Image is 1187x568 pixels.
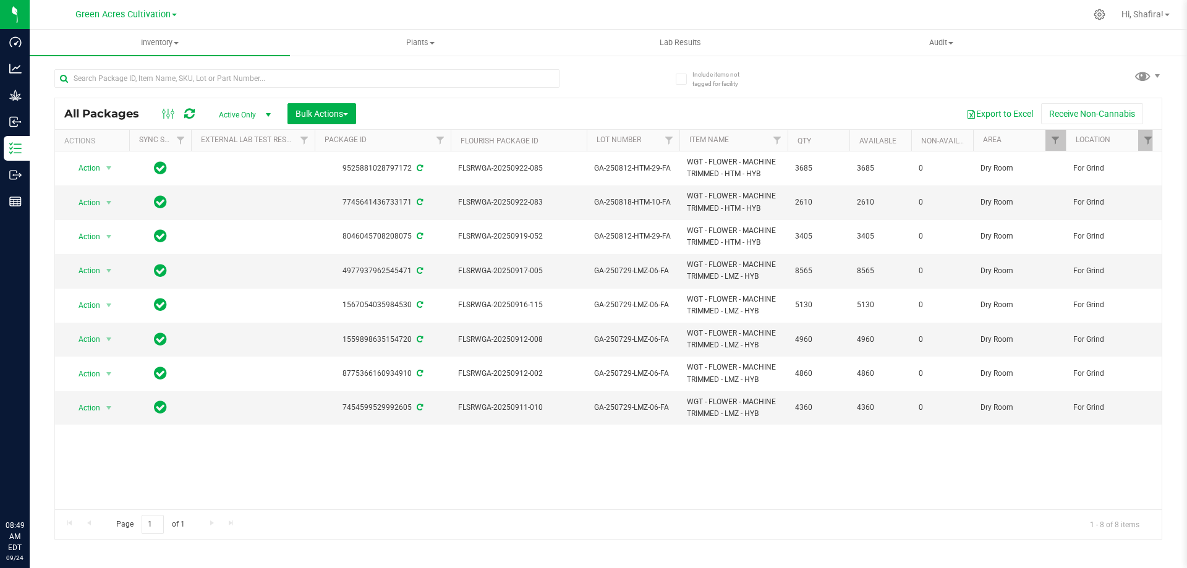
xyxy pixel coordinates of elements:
[859,137,896,145] a: Available
[101,399,117,417] span: select
[75,9,171,20] span: Green Acres Cultivation
[919,368,966,379] span: 0
[643,37,718,48] span: Lab Results
[795,299,842,311] span: 5130
[415,300,423,309] span: Sync from Compliance System
[313,334,453,345] div: 1559898635154720
[597,135,641,144] a: Lot Number
[9,142,22,155] inline-svg: Inventory
[458,163,579,174] span: FLSRWGA-20250922-085
[687,328,780,351] span: WGT - FLOWER - MACHINE TRIMMED - LMZ - HYB
[30,37,290,48] span: Inventory
[415,164,423,172] span: Sync from Compliance System
[857,402,904,413] span: 4360
[594,334,672,345] span: GA-250729-LMZ-06-FA
[64,137,124,145] div: Actions
[812,37,1071,48] span: Audit
[767,130,788,151] a: Filter
[67,297,101,314] span: Action
[594,197,672,208] span: GA-250818-HTM-10-FA
[154,331,167,348] span: In Sync
[811,30,1071,56] a: Audit
[981,368,1058,379] span: Dry Room
[594,299,672,311] span: GA-250729-LMZ-06-FA
[101,365,117,383] span: select
[458,299,579,311] span: FLSRWGA-20250916-115
[142,515,164,534] input: 1
[1092,9,1107,20] div: Manage settings
[692,70,754,88] span: Include items not tagged for facility
[1121,9,1164,19] span: Hi, Shafira!
[983,135,1002,144] a: Area
[919,265,966,277] span: 0
[9,62,22,75] inline-svg: Analytics
[1073,402,1151,413] span: For Grind
[1076,135,1110,144] a: Location
[101,297,117,314] span: select
[154,193,167,211] span: In Sync
[106,515,195,534] span: Page of 1
[415,232,423,240] span: Sync from Compliance System
[67,262,101,279] span: Action
[1073,231,1151,242] span: For Grind
[795,231,842,242] span: 3405
[550,30,810,56] a: Lab Results
[171,130,191,151] a: Filter
[687,259,780,282] span: WGT - FLOWER - MACHINE TRIMMED - LMZ - HYB
[461,137,538,145] a: Flourish Package ID
[9,195,22,208] inline-svg: Reports
[687,156,780,180] span: WGT - FLOWER - MACHINE TRIMMED - HTM - HYB
[857,163,904,174] span: 3685
[798,137,811,145] a: Qty
[67,365,101,383] span: Action
[594,402,672,413] span: GA-250729-LMZ-06-FA
[981,265,1058,277] span: Dry Room
[857,231,904,242] span: 3405
[795,334,842,345] span: 4960
[687,225,780,248] span: WGT - FLOWER - MACHINE TRIMMED - HTM - HYB
[313,197,453,208] div: 7745641436733171
[458,231,579,242] span: FLSRWGA-20250919-052
[981,299,1058,311] span: Dry Room
[594,265,672,277] span: GA-250729-LMZ-06-FA
[154,159,167,177] span: In Sync
[458,265,579,277] span: FLSRWGA-20250917-005
[313,231,453,242] div: 8046045708208075
[981,231,1058,242] span: Dry Room
[9,89,22,101] inline-svg: Grow
[958,103,1041,124] button: Export to Excel
[1045,130,1066,151] a: Filter
[857,299,904,311] span: 5130
[415,198,423,206] span: Sync from Compliance System
[287,103,356,124] button: Bulk Actions
[294,130,315,151] a: Filter
[101,228,117,245] span: select
[594,368,672,379] span: GA-250729-LMZ-06-FA
[659,130,679,151] a: Filter
[154,262,167,279] span: In Sync
[30,30,290,56] a: Inventory
[687,396,780,420] span: WGT - FLOWER - MACHINE TRIMMED - LMZ - HYB
[139,135,187,144] a: Sync Status
[154,365,167,382] span: In Sync
[921,137,976,145] a: Non-Available
[919,231,966,242] span: 0
[857,265,904,277] span: 8565
[687,190,780,214] span: WGT - FLOWER - MACHINE TRIMMED - HTM - HYB
[687,294,780,317] span: WGT - FLOWER - MACHINE TRIMMED - LMZ - HYB
[795,197,842,208] span: 2610
[1073,197,1151,208] span: For Grind
[594,231,672,242] span: GA-250812-HTM-29-FA
[1073,265,1151,277] span: For Grind
[313,163,453,174] div: 9525881028797172
[687,362,780,385] span: WGT - FLOWER - MACHINE TRIMMED - LMZ - HYB
[981,197,1058,208] span: Dry Room
[981,163,1058,174] span: Dry Room
[1073,334,1151,345] span: For Grind
[919,197,966,208] span: 0
[67,399,101,417] span: Action
[415,403,423,412] span: Sync from Compliance System
[54,69,559,88] input: Search Package ID, Item Name, SKU, Lot or Part Number...
[313,265,453,277] div: 4977937962545471
[291,37,550,48] span: Plants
